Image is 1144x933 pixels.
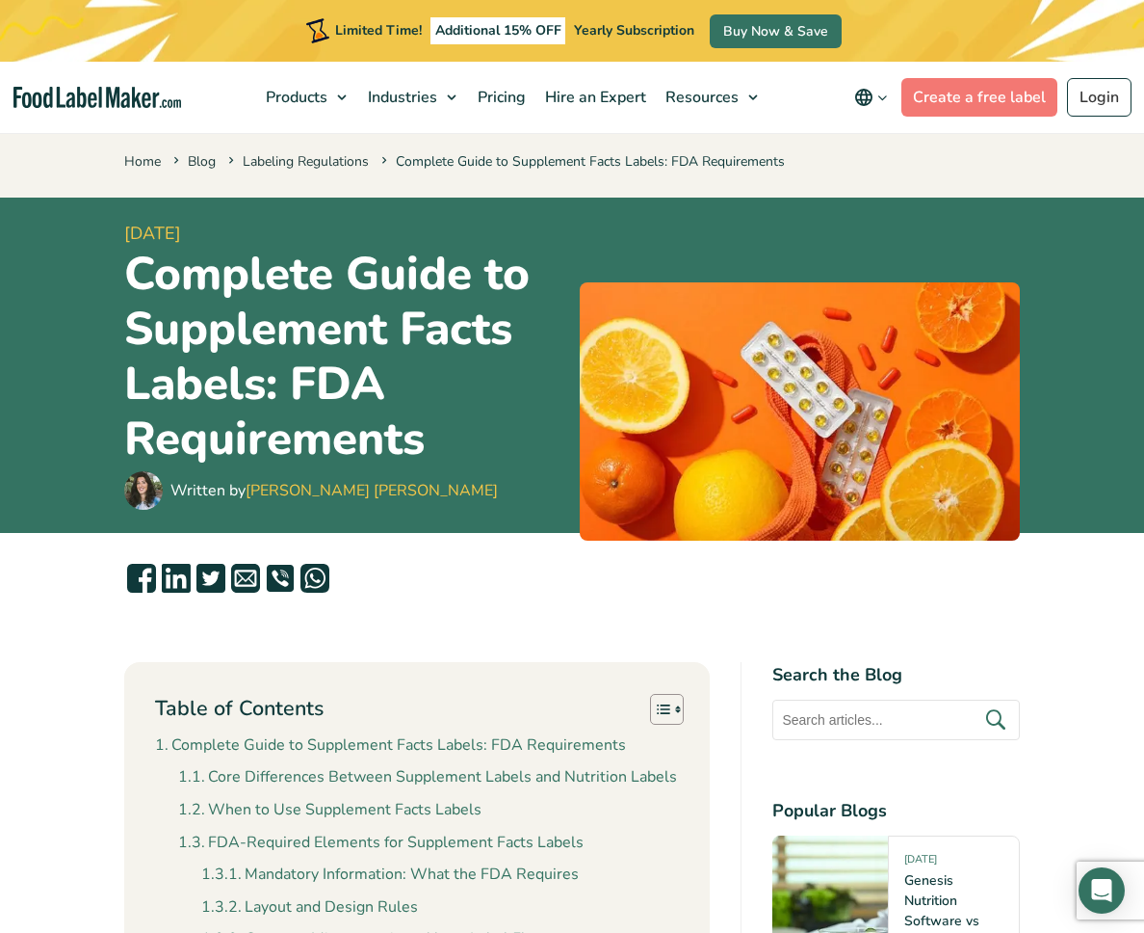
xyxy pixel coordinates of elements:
a: Products [254,62,356,133]
a: Buy Now & Save [710,14,842,48]
a: Hire an Expert [533,62,654,133]
a: Complete Guide to Supplement Facts Labels: FDA Requirements [155,733,626,759]
h4: Popular Blogs [772,798,1020,824]
span: Hire an Expert [539,87,648,108]
span: [DATE] [904,852,937,874]
a: Mandatory Information: What the FDA Requires [201,863,579,888]
a: Home [124,152,161,171]
span: Limited Time! [335,21,422,40]
span: Additional 15% OFF [430,17,566,44]
span: Resources [660,87,741,108]
span: Products [260,87,329,108]
a: Layout and Design Rules [201,895,418,920]
input: Search articles... [772,700,1020,740]
a: Pricing [466,62,533,133]
a: Labeling Regulations [243,152,369,171]
h1: Complete Guide to Supplement Facts Labels: FDA Requirements [124,247,564,466]
a: Industries [356,62,466,133]
div: Written by [170,479,498,502]
span: [DATE] [124,221,564,247]
a: Toggle Table of Content [636,693,679,726]
a: [PERSON_NAME] [PERSON_NAME] [246,480,498,501]
h4: Search the Blog [772,662,1020,688]
a: Blog [188,152,216,171]
span: Pricing [472,87,528,108]
div: Open Intercom Messenger [1079,867,1125,914]
span: Yearly Subscription [574,21,694,40]
a: Create a free label [901,78,1057,117]
span: Complete Guide to Supplement Facts Labels: FDA Requirements [377,152,785,171]
span: Industries [362,87,439,108]
a: Resources [654,62,767,133]
a: When to Use Supplement Facts Labels [178,798,481,823]
a: FDA-Required Elements for Supplement Facts Labels [178,831,584,856]
a: Core Differences Between Supplement Labels and Nutrition Labels [178,765,677,790]
a: Login [1067,78,1131,117]
p: Table of Contents [155,694,324,724]
img: Maria Abi Hanna - Food Label Maker [124,471,163,510]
